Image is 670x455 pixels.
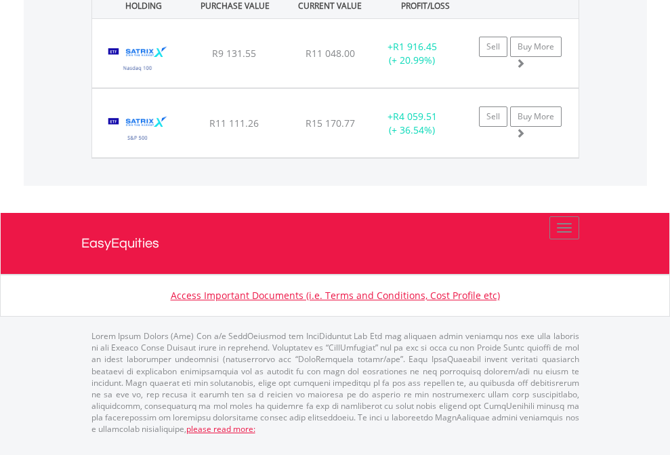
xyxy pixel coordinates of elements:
span: R15 170.77 [306,117,355,130]
div: + (+ 20.99%) [370,40,455,67]
a: please read more: [186,423,255,435]
span: R9 131.55 [212,47,256,60]
a: Buy More [510,106,562,127]
img: TFSA.STXNDQ.png [99,36,177,84]
span: R1 916.45 [393,40,437,53]
p: Lorem Ipsum Dolors (Ame) Con a/e SeddOeiusmod tem InciDiduntut Lab Etd mag aliquaen admin veniamq... [91,330,579,435]
div: + (+ 36.54%) [370,110,455,137]
a: EasyEquities [81,213,589,274]
a: Access Important Documents (i.e. Terms and Conditions, Cost Profile etc) [171,289,500,302]
img: TFSA.STX500.png [99,106,177,154]
a: Buy More [510,37,562,57]
a: Sell [479,106,507,127]
a: Sell [479,37,507,57]
span: R11 048.00 [306,47,355,60]
span: R11 111.26 [209,117,259,130]
span: R4 059.51 [393,110,437,123]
